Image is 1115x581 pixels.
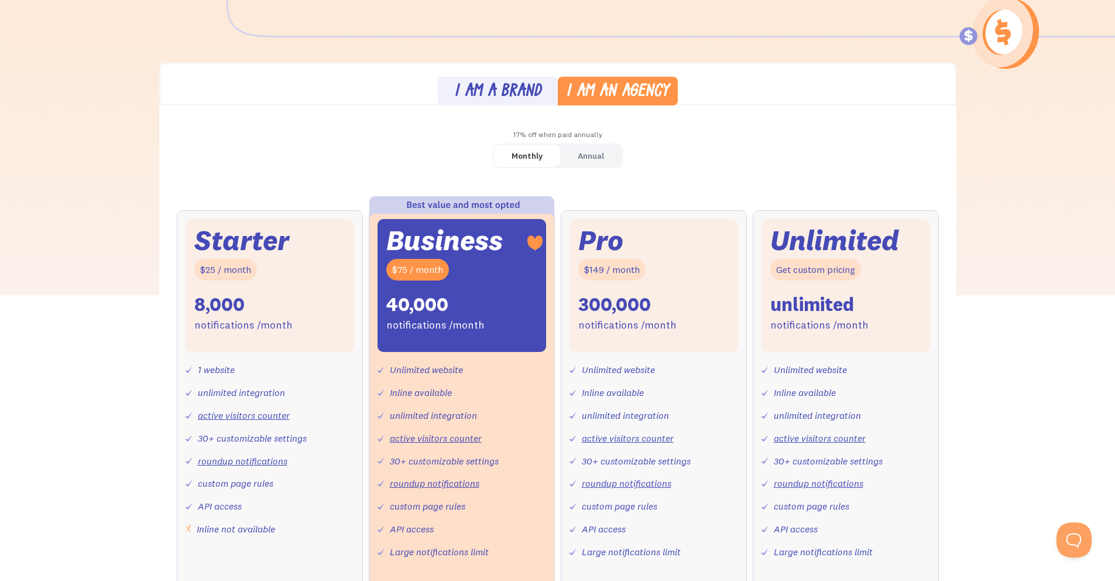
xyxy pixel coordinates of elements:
[770,259,861,281] div: Get custom pricing
[582,361,655,378] div: Unlimited website
[578,259,646,281] div: $149 / month
[159,127,956,143] div: 17% off when paid annually
[774,477,863,489] a: roundup notifications
[194,292,245,317] div: 8,000
[390,477,479,489] a: roundup notifications
[774,453,883,470] div: 30+ customizable settings
[390,498,465,515] div: custom page rules
[198,384,285,401] div: unlimited integration
[774,384,836,401] div: Inline available
[578,148,604,165] div: Annual
[578,228,623,253] div: Pro
[197,521,275,538] div: Inline not available
[390,453,499,470] div: 30+ customizable settings
[194,317,293,334] div: notifications /month
[770,317,869,334] div: notifications /month
[390,544,489,561] div: Large notifications limit
[582,407,669,424] div: unlimited integration
[390,407,477,424] div: unlimited integration
[770,228,899,253] div: Unlimited
[770,292,854,317] div: unlimited
[194,259,257,281] div: $25 / month
[578,317,677,334] div: notifications /month
[386,259,449,281] div: $75 / month
[582,432,674,444] a: active visitors counter
[198,409,290,421] a: active visitors counter
[198,455,287,467] a: roundup notifications
[390,521,434,538] div: API access
[386,292,448,317] div: 40,000
[774,432,866,444] a: active visitors counter
[774,407,861,424] div: unlimited integration
[582,544,681,561] div: Large notifications limit
[390,361,463,378] div: Unlimited website
[198,361,235,378] div: 1 website
[1056,522,1092,558] iframe: Toggle Customer Support
[198,430,307,447] div: 30+ customizable settings
[198,498,242,515] div: API access
[578,292,651,317] div: 300,000
[582,521,626,538] div: API access
[454,84,541,101] div: I am a brand
[774,521,818,538] div: API access
[566,84,669,101] div: I am an agency
[386,228,503,253] div: Business
[386,317,485,334] div: notifications /month
[582,384,644,401] div: Inline available
[582,498,657,515] div: custom page rules
[198,475,273,492] div: custom page rules
[582,477,671,489] a: roundup notifications
[774,498,849,515] div: custom page rules
[774,544,873,561] div: Large notifications limit
[390,432,482,444] a: active visitors counter
[194,228,289,253] div: Starter
[512,148,543,165] div: Monthly
[390,384,452,401] div: Inline available
[774,361,847,378] div: Unlimited website
[582,453,691,470] div: 30+ customizable settings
